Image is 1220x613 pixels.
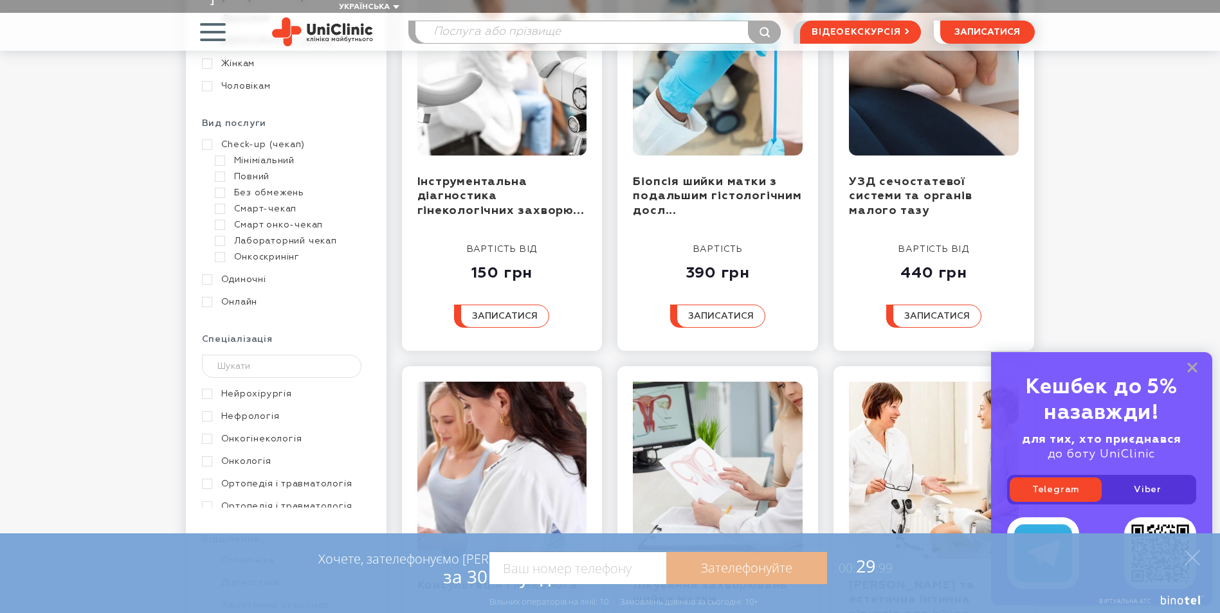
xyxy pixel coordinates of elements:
a: Viber [1102,477,1194,502]
a: Telegram [1010,477,1102,502]
div: Хочете, зателефонуємо [PERSON_NAME] [318,551,558,587]
a: Ортопедія і травматологія дитяча [202,501,367,524]
a: УЗД сечостатевої системи та органів малого тазу [849,176,972,217]
img: Консультація гінеколога [417,382,587,559]
div: 440 грн [886,256,981,283]
span: відеоекскурсія [812,21,900,43]
b: для тих, хто приєднався [1022,434,1181,445]
a: Віртуальна АТС [1085,596,1204,613]
a: Смарт-чекап [215,203,367,215]
a: Одиночні [202,274,367,285]
span: Віртуальна АТС [1099,597,1152,605]
input: Шукати [202,355,362,378]
span: вартість [693,245,743,254]
a: Онлайн [202,296,367,308]
button: записатися [940,21,1035,44]
span: записатися [904,312,970,321]
a: Жінкам [202,58,367,69]
span: 00: [839,560,856,576]
a: Без обмежень [215,187,367,199]
div: Спеціалізація [202,333,370,355]
a: Онкогінекологія [202,433,367,445]
a: Онкоскринінг [215,251,367,263]
button: записатися [454,305,549,328]
span: Українська [339,3,390,11]
span: записатися [688,312,754,321]
a: Нефрологія [202,411,367,422]
button: записатися [886,305,981,328]
div: 150 грн [454,256,549,283]
a: Інструментальна діагностика гінекологічних захворю... [417,176,585,217]
span: записатися [472,312,538,321]
img: Лікувальна та естетична інтимна хірургія для жінок [849,382,1019,559]
button: Українська [336,3,399,12]
a: Check-up (чекап) [202,139,367,150]
a: Ортопедія і травматологія [202,478,367,490]
input: Ваш номер телефону [489,552,666,584]
a: Мініміальний [215,155,367,166]
div: до боту UniClinic [1007,432,1196,462]
a: Біопсія шийки матки з подальшим гістологічним досл... [633,176,801,217]
span: :99 [875,560,893,576]
a: Онкологія [202,456,367,467]
span: 29 [827,554,893,578]
a: Чоловікам [202,80,367,92]
span: вартість від [898,245,969,254]
a: Повний [215,171,367,182]
span: записатися [954,28,1020,37]
button: записатися [670,305,765,328]
span: за 30 секунд? [443,564,558,589]
a: відеоекскурсія [800,21,920,44]
span: вартість від [467,245,538,254]
img: Лікування захворювань шийки матки [633,382,803,559]
a: Смарт онко-чекап [215,219,367,231]
a: Зателефонуйте [666,552,827,584]
a: Лабораторний чекап [215,235,367,247]
div: Кешбек до 5% назавжди! [1007,375,1196,426]
input: Послуга або прізвище [415,21,781,43]
div: 390 грн [670,256,765,283]
div: Вільних операторів на лінії: 10 Замовлень дзвінків за сьогодні: 10+ [489,596,758,607]
img: Uniclinic [272,17,373,46]
div: Вид послуги [202,118,370,139]
a: Нейрохірургія [202,388,367,400]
